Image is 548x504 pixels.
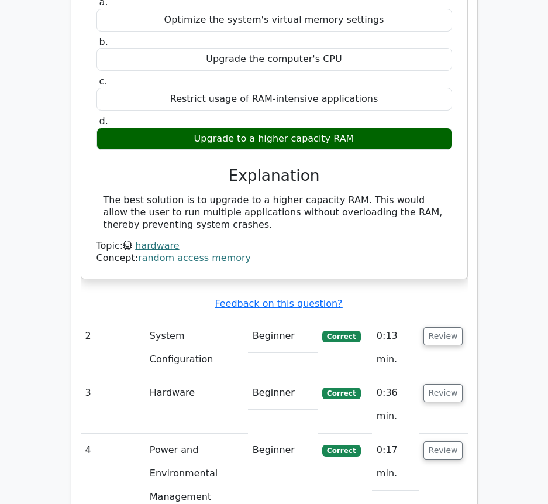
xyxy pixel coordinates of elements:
td: 0:36 min. [372,376,419,433]
span: b. [99,36,108,47]
button: Review [423,441,463,460]
button: Review [423,384,463,402]
div: Upgrade the computer's CPU [96,48,452,71]
td: 3 [81,376,145,433]
td: Beginner [248,434,318,467]
div: Restrict usage of RAM-intensive applications [96,88,452,111]
td: Beginner [248,320,318,353]
button: Review [423,327,463,345]
span: Correct [322,445,360,457]
div: Topic: [96,240,452,252]
a: random access memory [138,252,251,263]
a: hardware [135,240,179,251]
h3: Explanation [104,166,445,185]
div: Optimize the system's virtual memory settings [96,9,452,32]
div: Concept: [96,252,452,265]
td: Hardware [145,376,248,433]
div: The best solution is to upgrade to a higher capacity RAM. This would allow the user to run multip... [104,194,445,231]
td: 0:17 min. [372,434,419,491]
td: 0:13 min. [372,320,419,376]
div: Upgrade to a higher capacity RAM [96,128,452,150]
td: 2 [81,320,145,376]
span: d. [99,115,108,126]
span: c. [99,76,108,87]
span: Correct [322,331,360,342]
td: System Configuration [145,320,248,376]
span: Correct [322,388,360,399]
a: Feedback on this question? [215,298,342,309]
td: Beginner [248,376,318,410]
